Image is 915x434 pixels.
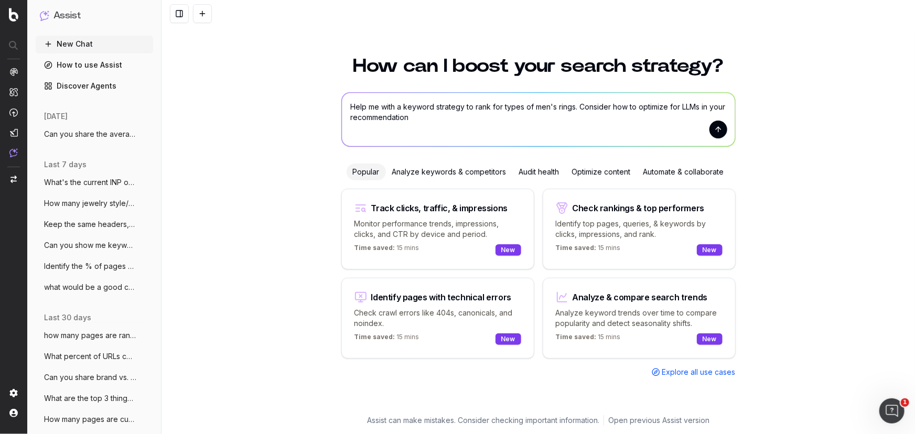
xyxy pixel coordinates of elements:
p: 15 mins [556,333,621,345]
span: Time saved: [354,333,395,341]
button: Can you show me keywords that have [PERSON_NAME] [36,237,153,254]
div: New [496,333,521,345]
p: 15 mins [354,244,419,256]
span: last 7 days [44,159,87,170]
div: Analyze & compare search trends [573,293,708,301]
img: Studio [9,128,18,137]
a: Discover Agents [36,78,153,94]
p: Monitor performance trends, impressions, clicks, and CTR by device and period. [354,219,521,240]
span: Keep the same headers, but make the foll [44,219,136,230]
span: What percent of URLs containing "collect [44,351,136,362]
span: How many pages are currently indexed on [44,414,136,425]
span: Identify the % of pages on site with les [44,261,136,272]
span: what would be a good category name for a [44,282,136,292]
button: Assist [40,8,149,23]
p: Assist can make mistakes. Consider checking important information. [367,415,599,426]
div: Identify pages with technical errors [371,293,512,301]
img: Intelligence [9,88,18,96]
p: Analyze keyword trends over time to compare popularity and detect seasonality shifts. [556,308,723,329]
div: Audit health [513,164,566,180]
span: Time saved: [354,244,395,252]
a: How to use Assist [36,57,153,73]
button: how many pages are ranking for the term [36,327,153,344]
img: Setting [9,389,18,397]
div: Optimize content [566,164,637,180]
h1: Assist [53,8,81,23]
button: What percent of URLs containing "collect [36,348,153,365]
img: Botify logo [9,8,18,21]
div: Check rankings & top performers [573,204,705,212]
span: [DATE] [44,111,68,122]
div: Track clicks, traffic, & impressions [371,204,508,212]
span: Can you share brand vs. non brand clicks [44,372,136,383]
p: 15 mins [354,333,419,345]
button: What's the current INP of the site? [36,174,153,191]
iframe: Intercom live chat [879,398,905,424]
img: Assist [9,148,18,157]
p: Identify top pages, queries, & keywords by clicks, impressions, and rank. [556,219,723,240]
span: how many pages are ranking for the term [44,330,136,341]
a: Open previous Assist version [608,415,709,426]
span: How many jewelry style/occasion queries [44,198,136,209]
span: last 30 days [44,312,91,323]
button: what would be a good category name for a [36,279,153,296]
span: What are the top 3 things I can do to im [44,393,136,404]
button: Can you share brand vs. non brand clicks [36,369,153,386]
h1: How can I boost your search strategy? [341,57,736,75]
div: New [496,244,521,256]
span: Can you share the average click and CTR [44,129,136,139]
div: Analyze keywords & competitors [386,164,513,180]
p: Check crawl errors like 404s, canonicals, and noindex. [354,308,521,329]
span: What's the current INP of the site? [44,177,136,188]
img: Assist [40,10,49,20]
div: Popular [347,164,386,180]
textarea: Help me with a keyword strategy to rank for types of men's rings. Consider how to optimize for LL... [342,93,735,146]
p: 15 mins [556,244,621,256]
span: Time saved: [556,333,597,341]
span: Explore all use cases [662,367,736,377]
span: Can you show me keywords that have [PERSON_NAME] [44,240,136,251]
button: How many jewelry style/occasion queries [36,195,153,212]
button: New Chat [36,36,153,52]
button: Keep the same headers, but make the foll [36,216,153,233]
button: Can you share the average click and CTR [36,126,153,143]
a: Explore all use cases [652,367,736,377]
img: My account [9,409,18,417]
img: Switch project [10,176,17,183]
div: New [697,333,723,345]
button: Identify the % of pages on site with les [36,258,153,275]
img: Analytics [9,68,18,76]
div: New [697,244,723,256]
span: 1 [901,398,909,407]
img: Activation [9,108,18,117]
button: How many pages are currently indexed on [36,411,153,428]
span: Time saved: [556,244,597,252]
div: Automate & collaborate [637,164,730,180]
button: What are the top 3 things I can do to im [36,390,153,407]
